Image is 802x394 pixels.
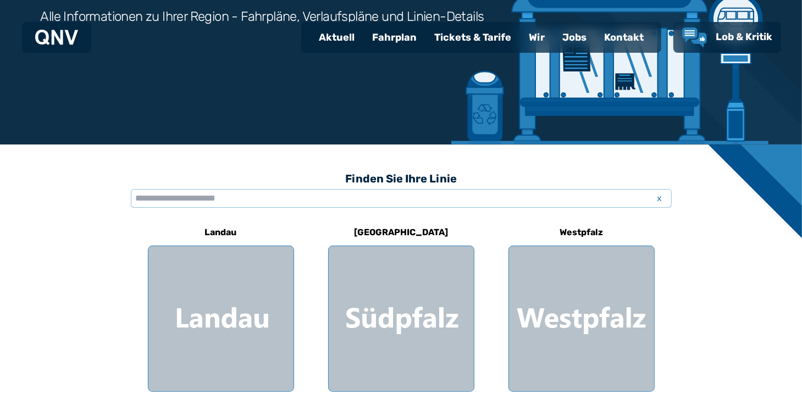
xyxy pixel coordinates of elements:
[41,8,484,25] h3: Alle Informationen zu Ihrer Region - Fahrpläne, Verlaufspläne und Linien-Details
[35,30,78,45] img: QNV Logo
[595,23,652,52] a: Kontakt
[716,31,772,43] span: Lob & Kritik
[310,23,363,52] a: Aktuell
[520,23,554,52] a: Wir
[555,224,607,241] h6: Westpfalz
[682,27,772,47] a: Lob & Kritik
[508,219,655,392] a: Westpfalz Region Westpfalz
[554,23,595,52] a: Jobs
[201,224,241,241] h6: Landau
[652,192,667,205] span: x
[35,26,78,48] a: QNV Logo
[148,219,294,392] a: Landau Region Landau
[350,224,452,241] h6: [GEOGRAPHIC_DATA]
[328,219,474,392] a: [GEOGRAPHIC_DATA] Region Südpfalz
[363,23,425,52] a: Fahrplan
[131,167,672,191] h3: Finden Sie Ihre Linie
[425,23,520,52] a: Tickets & Tarife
